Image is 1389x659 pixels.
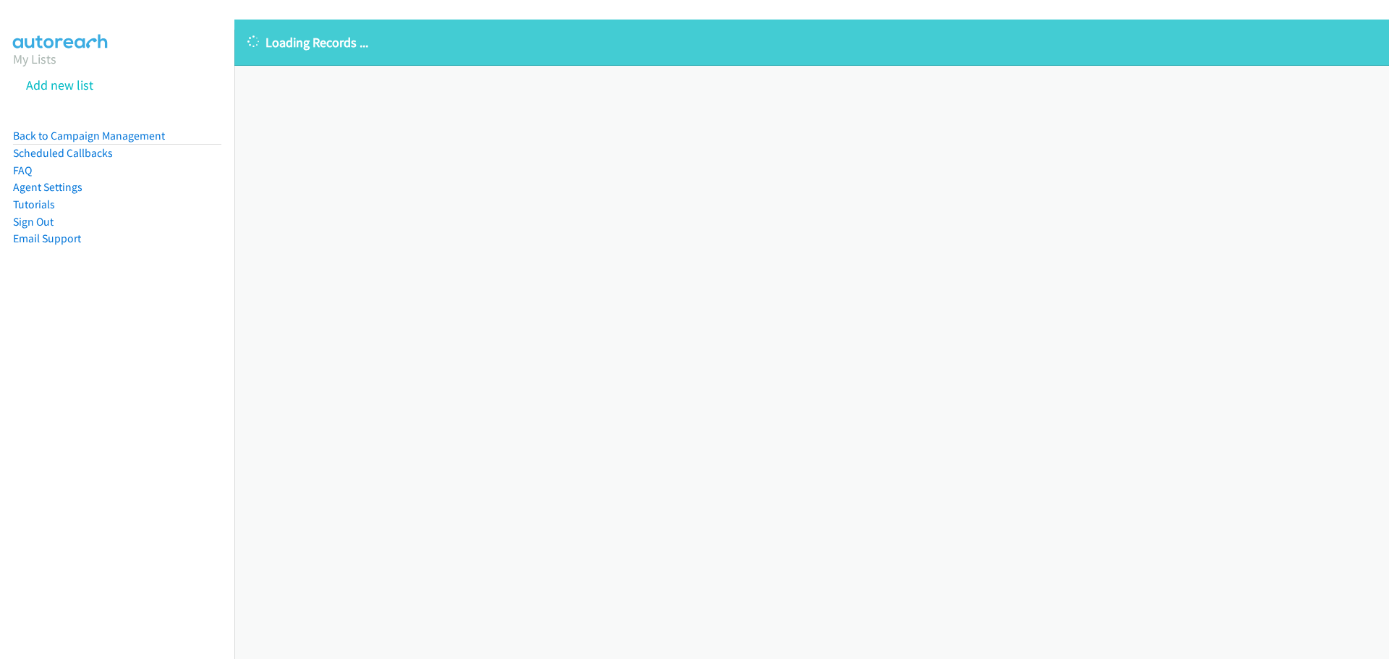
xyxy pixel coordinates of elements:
[13,180,82,194] a: Agent Settings
[13,51,56,67] a: My Lists
[13,129,165,143] a: Back to Campaign Management
[13,231,81,245] a: Email Support
[13,197,55,211] a: Tutorials
[13,163,32,177] a: FAQ
[247,33,1376,52] p: Loading Records ...
[26,77,93,93] a: Add new list
[13,215,54,229] a: Sign Out
[13,146,113,160] a: Scheduled Callbacks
